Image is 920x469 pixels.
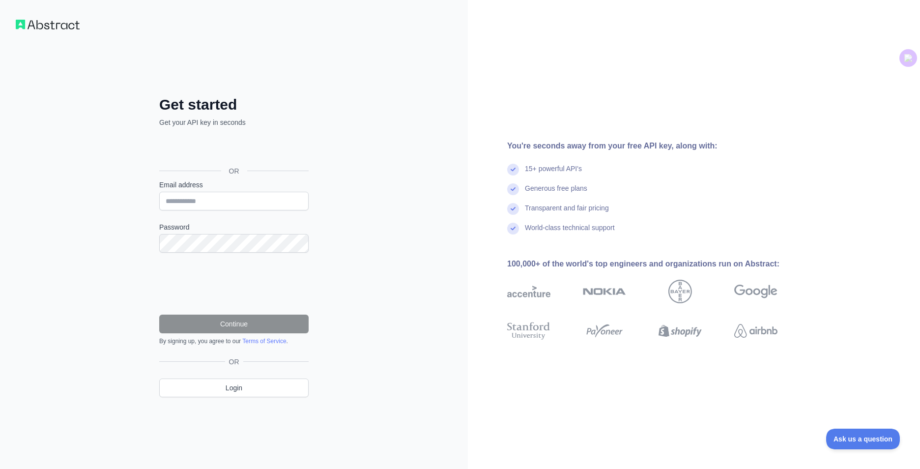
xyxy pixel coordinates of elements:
[525,223,615,242] div: World-class technical support
[583,320,626,342] img: payoneer
[16,20,80,29] img: Workflow
[507,280,550,303] img: accenture
[659,320,702,342] img: shopify
[525,164,582,183] div: 15+ powerful API's
[221,166,247,176] span: OR
[159,180,309,190] label: Email address
[159,117,309,127] p: Get your API key in seconds
[242,338,286,345] a: Terms of Service
[507,164,519,176] img: check mark
[159,315,309,333] button: Continue
[507,320,550,342] img: stanford university
[159,379,309,397] a: Login
[159,96,309,114] h2: Get started
[525,203,609,223] div: Transparent and fair pricing
[525,183,587,203] div: Generous free plans
[507,183,519,195] img: check mark
[507,203,519,215] img: check mark
[159,222,309,232] label: Password
[507,140,809,152] div: You're seconds away from your free API key, along with:
[507,258,809,270] div: 100,000+ of the world's top engineers and organizations run on Abstract:
[826,429,900,449] iframe: Toggle Customer Support
[159,337,309,345] div: By signing up, you agree to our .
[668,280,692,303] img: bayer
[225,357,243,367] span: OR
[159,264,309,303] iframe: reCAPTCHA
[734,280,777,303] img: google
[734,320,777,342] img: airbnb
[583,280,626,303] img: nokia
[507,223,519,234] img: check mark
[154,138,312,160] iframe: Sign in with Google Button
